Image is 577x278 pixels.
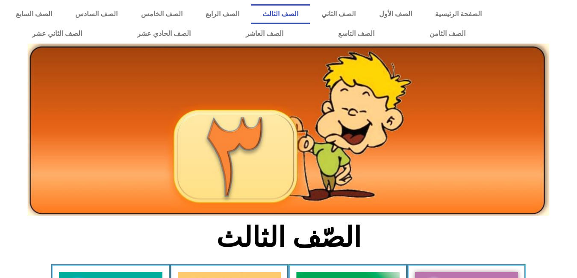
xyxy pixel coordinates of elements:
a: الصف الخامس [130,4,194,24]
a: الصف السابع [4,4,64,24]
a: الصف التاسع [311,24,402,44]
a: الصف العاشر [218,24,311,44]
a: الصف الثاني [310,4,367,24]
a: الصف الرابع [194,4,251,24]
h2: الصّف الثالث [147,221,430,254]
a: الصف السادس [64,4,129,24]
a: الصف الأول [367,4,423,24]
a: الصف الثاني عشر [4,24,109,44]
a: الصف الثامن [402,24,493,44]
a: الصف الثالث [251,4,310,24]
a: الصف الحادي عشر [109,24,218,44]
a: الصفحة الرئيسية [424,4,493,24]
